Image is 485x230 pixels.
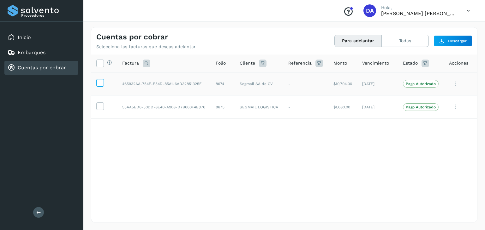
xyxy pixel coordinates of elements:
[18,65,66,71] a: Cuentas por cobrar
[117,72,211,95] td: 465932AA-754E-E54D-85A1-6AD32851325F
[18,34,31,40] a: Inicio
[240,60,255,66] span: Cliente
[283,95,328,119] td: -
[362,60,389,66] span: Vencimiento
[4,61,78,75] div: Cuentas por cobrar
[406,82,436,86] p: Pago Autorizado
[235,72,283,95] td: Segmail SA de CV
[216,60,226,66] span: Folio
[117,95,211,119] td: 55AA5ED6-50DD-8E40-A908-D7B660F4E376
[434,35,472,47] button: Descargar
[335,35,382,47] button: Para adelantar
[96,32,168,42] h4: Cuentas por cobrar
[381,5,457,10] p: Hola,
[328,95,357,119] td: $1,680.00
[448,38,467,44] span: Descargar
[283,72,328,95] td: -
[382,35,428,47] button: Todas
[449,60,468,66] span: Acciones
[18,49,45,55] a: Embarques
[406,105,436,109] p: Pago Autorizado
[211,95,235,119] td: 8675
[21,13,76,18] p: Proveedores
[333,60,347,66] span: Monto
[96,44,196,49] p: Selecciona las facturas que deseas adelantar
[357,72,398,95] td: [DATE]
[4,46,78,60] div: Embarques
[288,60,312,66] span: Referencia
[357,95,398,119] td: [DATE]
[211,72,235,95] td: 8674
[381,10,457,16] p: DIANA ARGELIA RUIZ CORTES
[403,60,418,66] span: Estado
[4,31,78,44] div: Inicio
[122,60,139,66] span: Factura
[328,72,357,95] td: $10,794.00
[235,95,283,119] td: SEGMAIL LOGISTICA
